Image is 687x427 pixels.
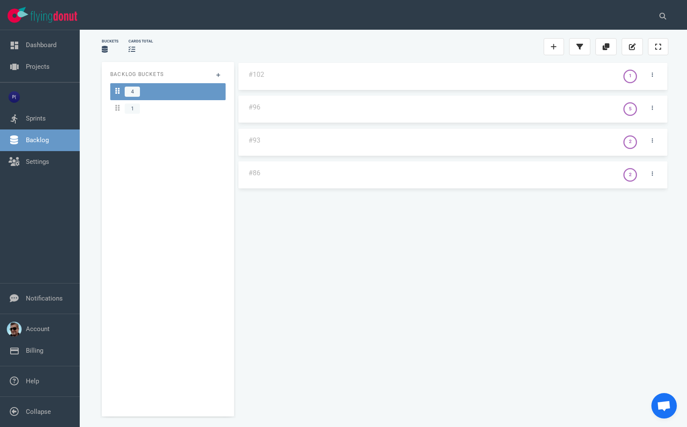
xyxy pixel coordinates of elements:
[125,87,140,97] span: 4
[629,171,631,179] div: 2
[629,73,631,80] div: 1
[102,39,118,44] div: Buckets
[125,104,140,114] span: 1
[26,41,56,49] a: Dashboard
[26,115,46,122] a: Sprints
[26,295,63,302] a: Notifications
[629,138,631,146] div: 2
[249,136,260,144] a: #93
[249,70,264,79] a: #102
[110,70,226,78] p: Backlog Buckets
[26,347,43,354] a: Billing
[26,158,49,166] a: Settings
[31,11,77,22] img: Flying Donut text logo
[651,393,677,419] a: Open de chat
[128,39,153,44] div: cards total
[249,103,260,111] a: #96
[26,325,50,333] a: Account
[26,377,39,385] a: Help
[110,100,226,117] a: 1
[26,408,51,416] a: Collapse
[110,83,226,100] a: 4
[26,136,49,144] a: Backlog
[249,169,260,177] a: #86
[629,106,631,113] div: 5
[26,63,50,70] a: Projects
